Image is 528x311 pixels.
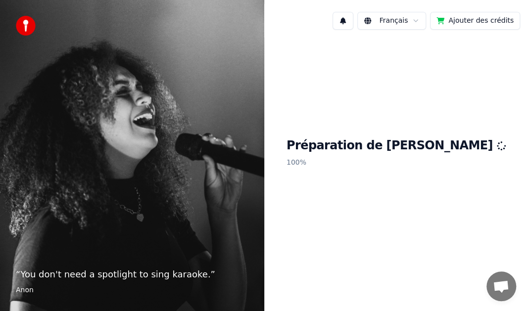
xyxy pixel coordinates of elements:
[287,154,506,172] p: 100 %
[486,271,516,301] a: Ouvrir le chat
[16,267,248,281] p: “ You don't need a spotlight to sing karaoke. ”
[287,138,506,154] h1: Préparation de [PERSON_NAME]
[16,285,248,295] footer: Anon
[16,16,36,36] img: youka
[430,12,520,30] button: Ajouter des crédits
